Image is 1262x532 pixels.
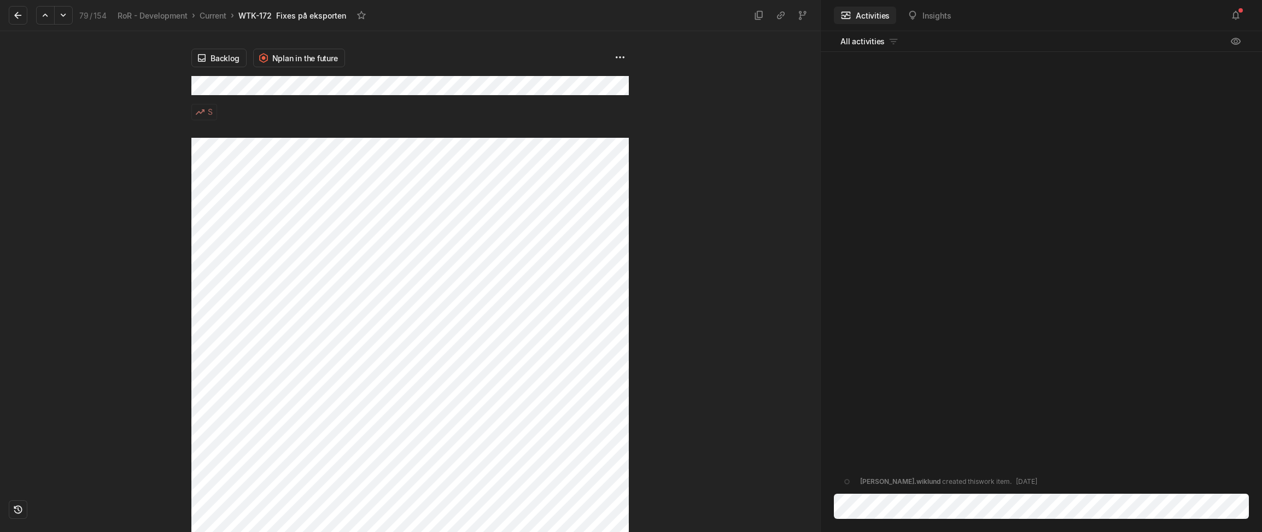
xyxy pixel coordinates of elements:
div: › [192,10,195,21]
span: [PERSON_NAME].wiklund [860,477,940,486]
span: [DATE] [1016,477,1037,486]
span: / [90,11,92,20]
div: WTK-172 [238,10,272,21]
span: Nplan in the future [272,52,338,64]
span: All activities [840,36,885,47]
button: Activities [834,7,896,24]
div: 79 154 [79,10,107,21]
div: RoR - Development [118,10,188,21]
button: Backlog [191,49,247,67]
a: Current [197,8,229,23]
button: Nplan in the future [253,49,345,67]
span: S [208,104,213,120]
div: Fixes på eksporten [276,10,346,21]
div: › [231,10,234,21]
button: S [191,104,217,120]
a: RoR - Development [115,8,190,23]
button: Insights [901,7,957,24]
button: All activities [834,33,905,50]
div: created this work item . [860,477,1037,487]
